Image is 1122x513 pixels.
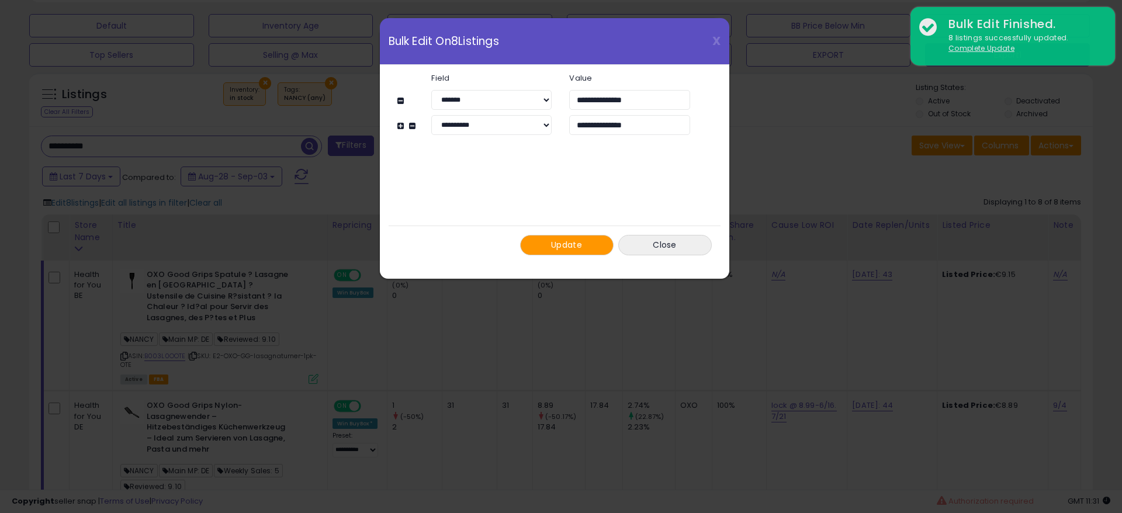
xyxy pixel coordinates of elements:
span: Bulk Edit On 8 Listings [389,36,499,47]
u: Complete Update [948,43,1014,53]
button: Close [618,235,712,255]
label: Value [560,74,698,82]
label: Field [423,74,560,82]
span: X [712,33,721,49]
div: Bulk Edit Finished. [940,16,1106,33]
div: 8 listings successfully updated. [940,33,1106,54]
span: Update [551,239,582,251]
